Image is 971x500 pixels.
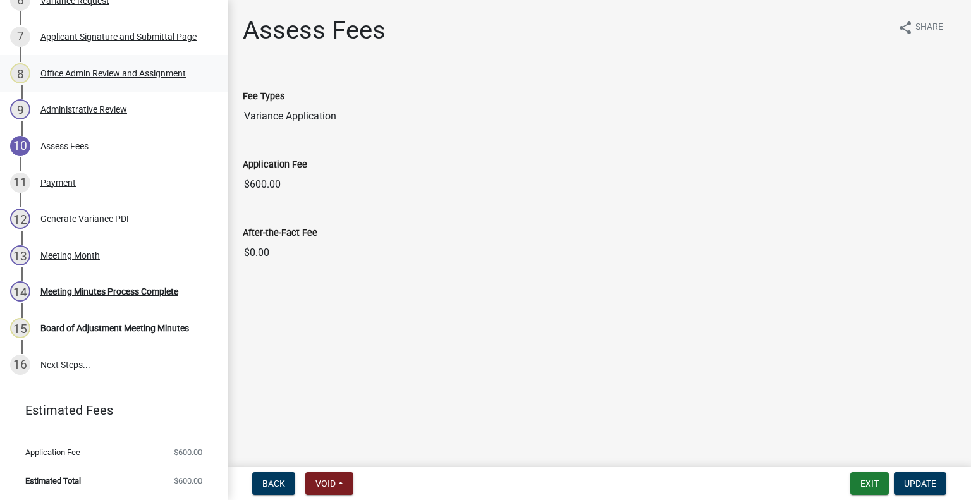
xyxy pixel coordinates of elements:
[40,32,197,41] div: Applicant Signature and Submittal Page
[40,287,178,296] div: Meeting Minutes Process Complete
[10,281,30,302] div: 14
[305,472,353,495] button: Void
[10,355,30,375] div: 16
[10,318,30,338] div: 15
[40,178,76,187] div: Payment
[252,472,295,495] button: Back
[25,477,81,485] span: Estimated Total
[10,398,207,423] a: Estimated Fees
[10,173,30,193] div: 11
[10,245,30,265] div: 13
[40,324,189,332] div: Board of Adjustment Meeting Minutes
[10,27,30,47] div: 7
[315,479,336,489] span: Void
[40,142,89,150] div: Assess Fees
[888,15,953,40] button: shareShare
[850,472,889,495] button: Exit
[915,20,943,35] span: Share
[904,479,936,489] span: Update
[10,136,30,156] div: 10
[174,448,202,456] span: $600.00
[262,479,285,489] span: Back
[10,99,30,119] div: 9
[174,477,202,485] span: $600.00
[40,69,186,78] div: Office Admin Review and Assignment
[40,251,100,260] div: Meeting Month
[243,92,284,101] label: Fee Types
[10,209,30,229] div: 12
[40,214,131,223] div: Generate Variance PDF
[898,20,913,35] i: share
[894,472,946,495] button: Update
[40,105,127,114] div: Administrative Review
[243,15,386,46] h1: Assess Fees
[25,448,80,456] span: Application Fee
[243,161,307,169] label: Application Fee
[243,229,317,238] label: After-the-Fact Fee
[10,63,30,83] div: 8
